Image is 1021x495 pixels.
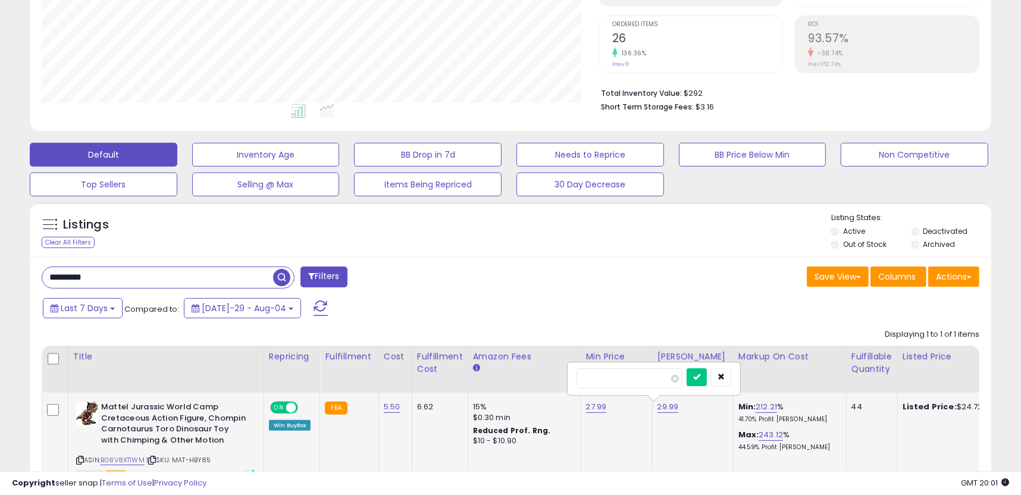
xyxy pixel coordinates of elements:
div: [PERSON_NAME] [657,350,728,363]
b: Total Inventory Value: [601,88,682,98]
button: [DATE]-29 - Aug-04 [184,298,301,318]
span: ROI [808,21,979,28]
button: Top Sellers [30,173,177,196]
div: $24.72 [903,402,1001,412]
div: Fulfillable Quantity [851,350,892,375]
div: 15% [473,402,572,412]
span: Columns [878,271,916,283]
b: Listed Price: [903,401,957,412]
h2: 26 [612,32,783,48]
small: Prev: 11 [612,61,629,68]
p: Listing States: [831,212,991,224]
h5: Listings [63,217,109,233]
p: 44.59% Profit [PERSON_NAME] [738,443,837,452]
label: Deactivated [923,226,968,236]
div: $10 - $10.90 [473,436,572,446]
b: Short Term Storage Fees: [601,102,694,112]
div: Fulfillment Cost [417,350,463,375]
div: Amazon Fees [473,350,576,363]
b: Min: [738,401,756,412]
span: Ordered Items [612,21,783,28]
div: Win BuyBox [269,420,311,431]
div: 6.62 [417,402,459,412]
b: Reduced Prof. Rng. [473,425,551,436]
span: | SKU: MAT-HBY85 [146,455,211,465]
p: 41.70% Profit [PERSON_NAME] [738,415,837,424]
div: seller snap | | [12,478,206,489]
b: Max: [738,429,759,440]
div: Repricing [269,350,315,363]
div: Title [73,350,259,363]
div: Fulfillment [325,350,373,363]
button: Save View [807,267,869,287]
div: % [738,402,837,424]
small: Amazon Fees. [473,363,480,374]
small: FBA [325,402,347,415]
button: BB Drop in 7d [354,143,502,167]
a: Terms of Use [102,477,152,488]
strong: Copyright [12,477,55,488]
label: Archived [923,239,956,249]
th: The percentage added to the cost of goods (COGS) that forms the calculator for Min & Max prices. [733,346,846,393]
a: 29.99 [657,401,679,413]
span: OFF [296,403,315,413]
button: Needs to Reprice [516,143,664,167]
a: 243.12 [759,429,783,441]
span: Compared to: [124,303,179,315]
button: Filters [300,267,347,287]
button: Actions [928,267,979,287]
small: -38.74% [813,49,843,58]
span: 2025-08-13 20:01 GMT [961,477,1009,488]
button: Items Being Repriced [354,173,502,196]
li: $292 [601,85,970,99]
div: Listed Price [903,350,1006,363]
a: 27.99 [586,401,607,413]
a: 5.50 [384,401,400,413]
a: Privacy Policy [154,477,206,488]
button: BB Price Below Min [679,143,826,167]
small: 136.36% [618,49,647,58]
button: Columns [870,267,926,287]
b: Mattel Jurassic World Camp Cretaceous Action Figure, Chompin Carnotaurus Toro Dinosaur Toy with C... [101,402,246,449]
div: $0.30 min [473,412,572,423]
h2: 93.57% [808,32,979,48]
span: FBA [105,471,126,481]
button: Default [30,143,177,167]
div: % [738,430,837,452]
span: [DATE]-29 - Aug-04 [202,302,286,314]
a: 212.21 [756,401,777,413]
label: Out of Stock [843,239,887,249]
button: Selling @ Max [192,173,340,196]
span: ON [271,403,286,413]
div: Cost [384,350,407,363]
button: 30 Day Decrease [516,173,664,196]
button: Last 7 Days [43,298,123,318]
a: B08V8XT1WM [101,455,145,465]
small: Prev: 152.74% [808,61,841,68]
div: 44 [851,402,888,412]
img: 41BO5MUFiEL._SL40_.jpg [76,402,98,425]
span: All listings currently available for purchase on Amazon [76,471,104,481]
label: Active [843,226,865,236]
span: Last 7 Days [61,302,108,314]
div: Markup on Cost [738,350,841,363]
div: Displaying 1 to 1 of 1 items [885,329,979,340]
div: Clear All Filters [42,237,95,248]
div: Min Price [586,350,647,363]
span: $3.16 [696,101,714,112]
button: Inventory Age [192,143,340,167]
button: Non Competitive [841,143,988,167]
